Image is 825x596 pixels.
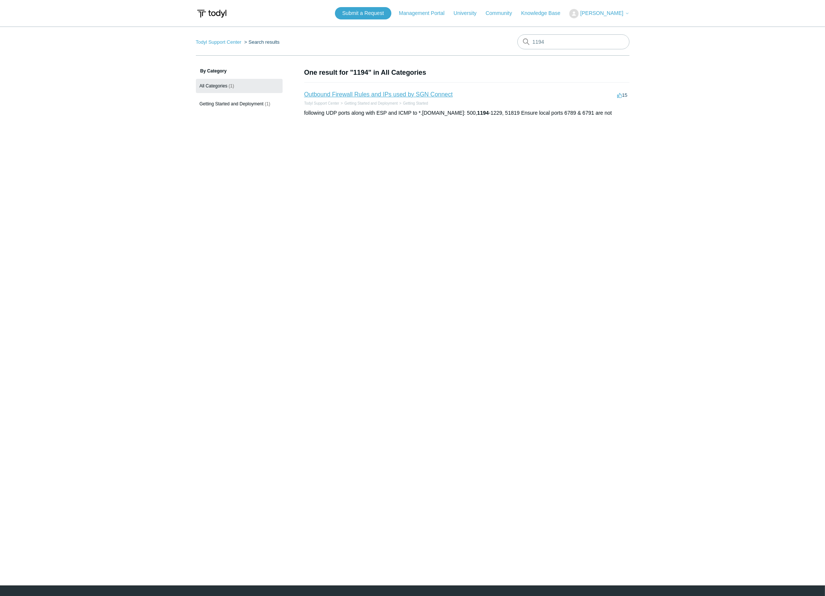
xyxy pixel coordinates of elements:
span: (1) [229,83,234,89]
span: [PERSON_NAME] [580,10,623,16]
img: Todyl Support Center Help Center home page [196,7,228,21]
li: Getting Started and Deployment [339,101,398,106]
a: Outbound Firewall Rules and IPs used by SGN Connect [304,91,453,98]
a: Submit a Request [335,7,391,19]
span: Getting Started and Deployment [200,101,264,106]
h1: One result for "1194" in All Categories [304,68,629,78]
em: 1194 [477,110,489,116]
button: [PERSON_NAME] [569,9,629,18]
span: (1) [265,101,270,106]
a: University [453,9,484,17]
span: All Categories [200,83,228,89]
a: Getting Started and Deployment (1) [196,97,283,111]
a: All Categories (1) [196,79,283,93]
a: Todyl Support Center [304,101,339,105]
a: Community [486,9,520,17]
li: Todyl Support Center [196,39,243,45]
li: Getting Started [398,101,428,106]
a: Getting Started [403,101,428,105]
a: Todyl Support Center [196,39,241,45]
input: Search [517,34,629,49]
a: Management Portal [399,9,452,17]
li: Search results [243,39,280,45]
a: Getting Started and Deployment [344,101,398,105]
h3: By Category [196,68,283,74]
a: Knowledge Base [521,9,568,17]
li: Todyl Support Center [304,101,339,106]
span: 15 [617,92,627,98]
div: following UDP ports along with ESP and ICMP to *.[DOMAIN_NAME]: 500, -1229, 51819 Ensure local po... [304,109,629,117]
